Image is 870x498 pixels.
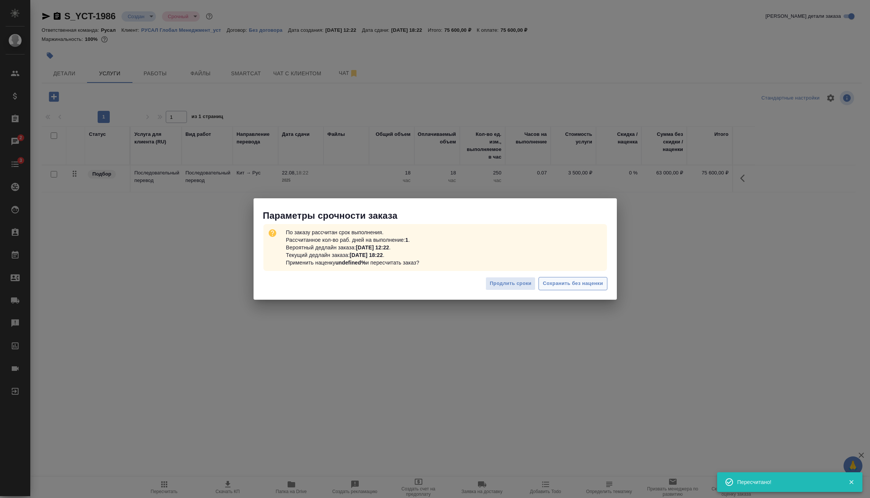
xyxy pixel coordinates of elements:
button: Продлить сроки [486,277,535,290]
b: 1 [405,237,408,243]
p: Параметры срочности заказа [263,210,617,222]
b: [DATE] 18:22 [350,252,383,258]
b: undefined% [335,260,366,266]
button: Закрыть [844,479,859,486]
div: Пересчитано! [737,478,837,486]
span: Продлить сроки [490,279,531,288]
p: По заказу рассчитан срок выполнения. Рассчитанное кол-во раб. дней на выполнение: . Вероятный дед... [283,226,422,269]
b: [DATE] 12:22 [356,244,389,251]
span: Сохранить без наценки [543,279,603,288]
button: Сохранить без наценки [538,277,607,290]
